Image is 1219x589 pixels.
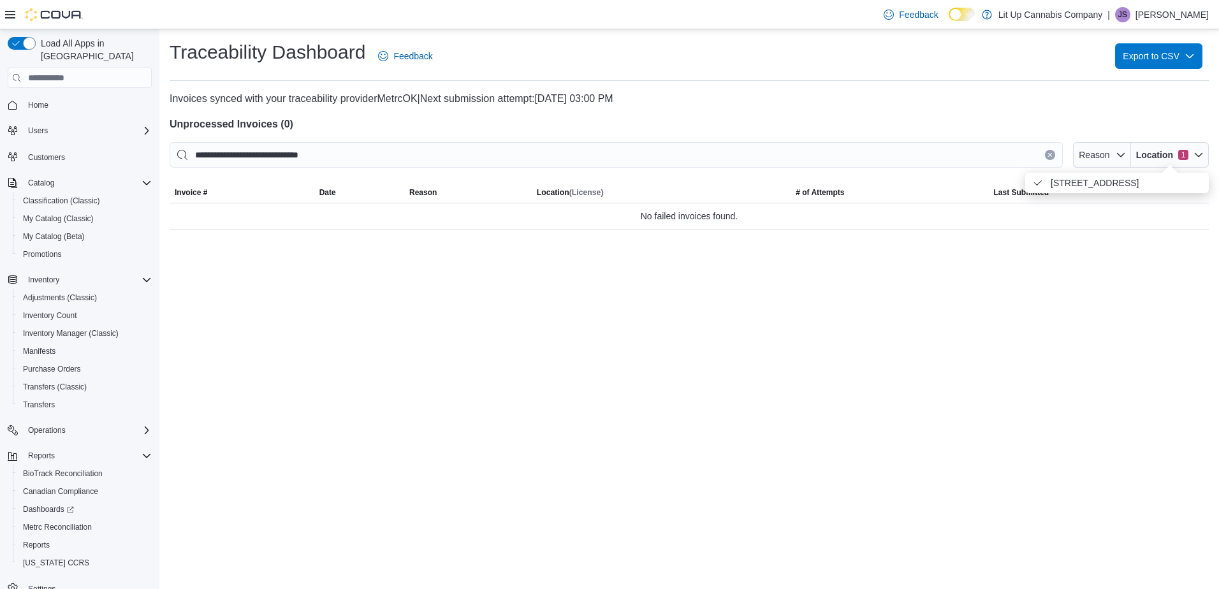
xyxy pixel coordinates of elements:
[537,187,604,198] span: Location (License)
[23,98,54,113] a: Home
[23,364,81,374] span: Purchase Orders
[23,346,55,356] span: Manifests
[13,245,157,263] button: Promotions
[3,174,157,192] button: Catalog
[13,500,157,518] a: Dashboards
[1107,7,1110,22] p: |
[393,50,432,62] span: Feedback
[23,293,97,303] span: Adjustments (Classic)
[23,310,77,321] span: Inventory Count
[13,210,157,228] button: My Catalog (Classic)
[18,555,152,571] span: Washington CCRS
[18,397,152,412] span: Transfers
[1045,150,1055,160] button: Clear input
[18,537,55,553] a: Reports
[18,229,90,244] a: My Catalog (Beta)
[23,423,152,438] span: Operations
[18,229,152,244] span: My Catalog (Beta)
[1136,149,1173,161] span: Location
[13,518,157,536] button: Metrc Reconciliation
[1118,7,1127,22] span: JS
[537,187,604,198] h5: Location
[23,522,92,532] span: Metrc Reconciliation
[23,214,94,224] span: My Catalog (Classic)
[899,8,938,21] span: Feedback
[18,379,152,395] span: Transfers (Classic)
[18,211,152,226] span: My Catalog (Classic)
[28,425,66,435] span: Operations
[23,504,74,514] span: Dashboards
[23,423,71,438] button: Operations
[13,360,157,378] button: Purchase Orders
[18,344,152,359] span: Manifests
[409,187,437,198] span: Reason
[18,211,99,226] a: My Catalog (Classic)
[18,193,152,208] span: Classification (Classic)
[1131,142,1209,168] button: Location1 active filters
[170,91,1209,106] p: Invoices synced with your traceability provider MetrcOK | [DATE] 03:00 PM
[18,520,97,535] a: Metrc Reconciliation
[23,196,100,206] span: Classification (Classic)
[18,290,102,305] a: Adjustments (Classic)
[23,400,55,410] span: Transfers
[998,7,1102,22] p: Lit Up Cannabis Company
[13,324,157,342] button: Inventory Manager (Classic)
[23,231,85,242] span: My Catalog (Beta)
[879,2,943,27] a: Feedback
[641,208,738,224] span: No failed invoices found.
[569,188,604,197] span: (License)
[18,361,86,377] a: Purchase Orders
[18,247,67,262] a: Promotions
[994,187,1049,198] span: Last Submitted
[18,520,152,535] span: Metrc Reconciliation
[1051,175,1201,191] span: [STREET_ADDRESS]
[3,447,157,465] button: Reports
[28,100,48,110] span: Home
[28,152,65,163] span: Customers
[1178,150,1188,160] span: 1 active filters
[23,448,60,463] button: Reports
[18,326,124,341] a: Inventory Manager (Classic)
[3,96,157,114] button: Home
[796,187,844,198] span: # of Attempts
[23,272,64,287] button: Inventory
[23,175,152,191] span: Catalog
[13,483,157,500] button: Canadian Compliance
[18,379,92,395] a: Transfers (Classic)
[28,275,59,285] span: Inventory
[13,378,157,396] button: Transfers (Classic)
[1073,142,1131,168] button: Reason
[18,344,61,359] a: Manifests
[175,187,207,198] span: Invoice #
[13,554,157,572] button: [US_STATE] CCRS
[1115,43,1202,69] button: Export to CSV
[23,149,152,164] span: Customers
[949,8,975,21] input: Dark Mode
[18,466,108,481] a: BioTrack Reconciliation
[18,308,82,323] a: Inventory Count
[23,123,152,138] span: Users
[13,307,157,324] button: Inventory Count
[170,40,365,65] h1: Traceability Dashboard
[373,43,437,69] a: Feedback
[1025,173,1209,193] ul: Location
[170,182,314,203] button: Invoice #
[28,451,55,461] span: Reports
[319,187,336,198] span: Date
[170,142,1063,168] input: This is a search bar. After typing your query, hit enter to filter the results lower in the page.
[13,289,157,307] button: Adjustments (Classic)
[23,328,119,338] span: Inventory Manager (Classic)
[23,175,59,191] button: Catalog
[1025,173,1209,193] li: 1289 W Broadway
[13,465,157,483] button: BioTrack Reconciliation
[23,540,50,550] span: Reports
[13,228,157,245] button: My Catalog (Beta)
[18,361,152,377] span: Purchase Orders
[3,271,157,289] button: Inventory
[170,117,1209,132] h4: Unprocessed Invoices ( 0 )
[23,486,98,497] span: Canadian Compliance
[28,178,54,188] span: Catalog
[13,192,157,210] button: Classification (Classic)
[13,536,157,554] button: Reports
